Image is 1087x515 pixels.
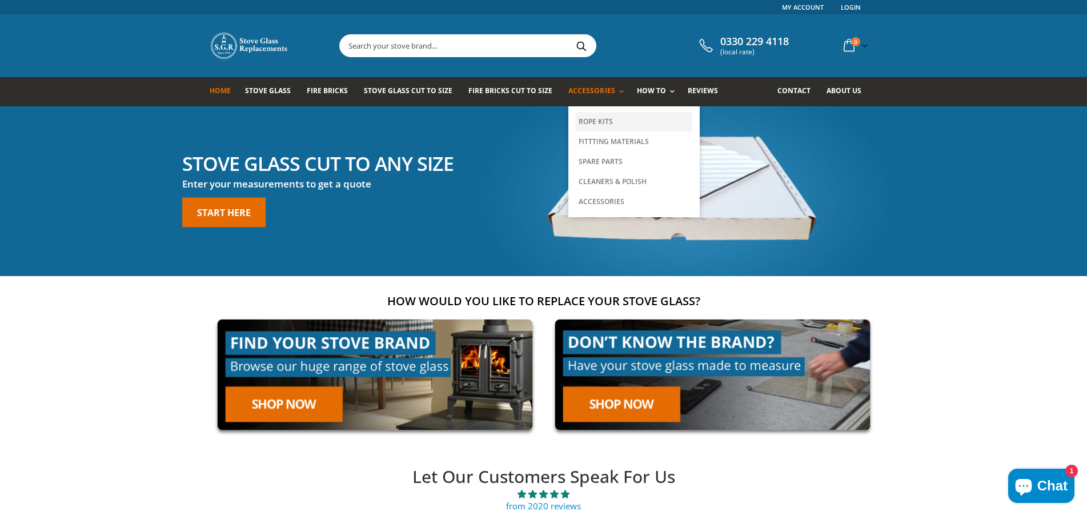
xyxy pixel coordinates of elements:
span: Stove Glass Cut To Size [364,86,452,95]
a: from 2020 reviews [506,500,581,512]
a: How To [637,77,680,106]
a: Start here [182,198,266,227]
h2: Stove glass cut to any size [182,153,454,173]
img: find-your-brand-cta_9b334d5d-5c94-48ed-825f-d7972bbdebd0.jpg [210,312,540,438]
span: Reviews [688,86,718,95]
a: Home [210,77,239,106]
a: Accessories [568,77,629,106]
a: Accessories [576,191,692,211]
button: Search [569,35,595,57]
a: Reviews [688,77,727,106]
a: Fire Bricks Cut To Size [468,77,561,106]
img: made-to-measure-cta_2cd95ceb-d519-4648-b0cf-d2d338fdf11f.jpg [547,312,878,438]
a: Stove Glass [245,77,299,106]
a: Stove Glass Cut To Size [364,77,461,106]
h2: Let Our Customers Speak For Us [206,465,882,489]
span: Fire Bricks Cut To Size [468,86,552,95]
a: Spare Parts [576,151,692,171]
span: Home [210,86,231,95]
a: Rope Kits [576,112,692,131]
span: About us [827,86,861,95]
inbox-online-store-chat: Shopify online store chat [1005,469,1078,506]
span: (local rate) [720,48,789,56]
input: Search your stove brand... [340,35,724,57]
span: 0330 229 4118 [720,35,789,48]
span: 0 [851,37,860,46]
span: Contact [777,86,811,95]
a: Fittting Materials [576,131,692,151]
span: Accessories [568,86,615,95]
img: Stove Glass Replacement [210,31,290,60]
h2: How would you like to replace your stove glass? [210,293,878,309]
span: 4.89 stars [206,488,882,500]
a: 0 [839,34,870,57]
span: Fire Bricks [307,86,348,95]
span: Stove Glass [245,86,291,95]
a: Fire Bricks [307,77,356,106]
a: About us [827,77,870,106]
span: How To [637,86,666,95]
a: 0330 229 4118 (local rate) [696,35,789,56]
a: 4.89 stars from 2020 reviews [206,488,882,512]
a: Cleaners & Polish [576,171,692,191]
a: Contact [777,77,819,106]
h3: Enter your measurements to get a quote [182,177,454,190]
